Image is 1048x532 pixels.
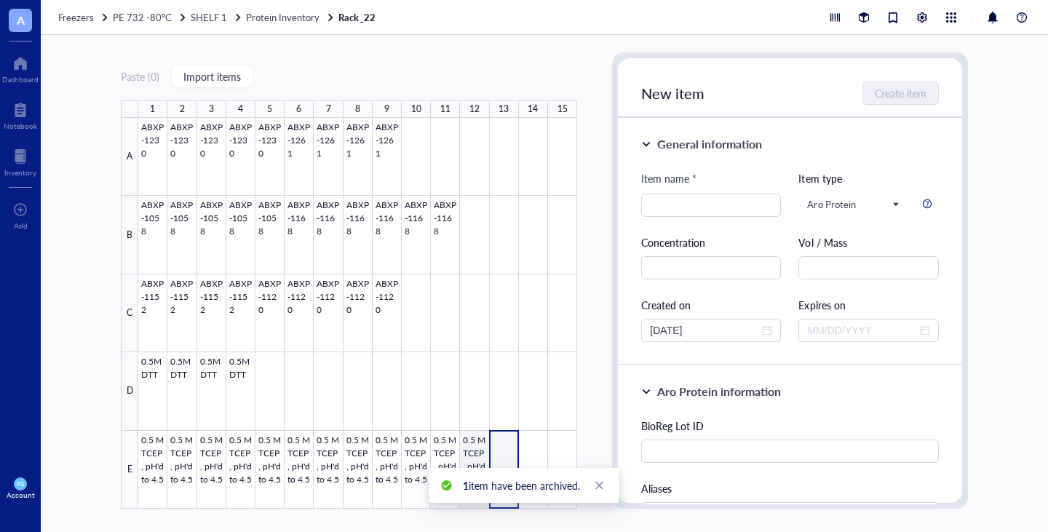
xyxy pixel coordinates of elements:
[58,11,110,24] a: Freezers
[2,75,39,84] div: Dashboard
[463,478,469,493] b: 1
[641,297,781,313] div: Created on
[4,145,36,177] a: Inventory
[113,10,172,24] span: PE 732 -80°C
[267,100,272,118] div: 5
[121,431,138,509] div: E
[595,480,605,491] span: close
[807,198,897,211] span: Aro Protein
[641,418,938,434] div: BioReg Lot ID
[121,65,159,88] button: Paste (0)
[171,65,253,88] button: Import items
[4,168,36,177] div: Inventory
[14,221,28,230] div: Add
[246,10,319,24] span: Protein Inventory
[113,11,188,24] a: PE 732 -80°C
[209,100,214,118] div: 3
[17,480,24,487] span: PG
[2,52,39,84] a: Dashboard
[355,100,360,118] div: 8
[191,11,336,24] a: SHELF 1Protein Inventory
[326,100,331,118] div: 7
[641,234,781,250] div: Concentration
[528,100,538,118] div: 14
[7,491,35,499] div: Account
[191,10,227,24] span: SHELF 1
[650,322,759,338] input: MM/DD/YYYY
[58,10,94,24] span: Freezers
[4,122,37,130] div: Notebook
[469,100,480,118] div: 12
[592,477,608,493] a: Close
[641,83,704,103] span: New item
[121,118,138,196] div: A
[338,11,378,24] a: Rack_22
[384,100,389,118] div: 9
[657,383,781,400] div: Aro Protein information
[499,100,509,118] div: 13
[150,100,155,118] div: 1
[411,100,421,118] div: 10
[180,100,185,118] div: 2
[121,352,138,430] div: D
[798,297,938,313] div: Expires on
[657,135,762,153] div: General information
[440,100,450,118] div: 11
[641,480,938,496] div: Aliases
[807,322,916,338] input: MM/DD/YYYY
[4,98,37,130] a: Notebook
[862,82,939,105] button: Create item
[238,100,243,118] div: 4
[798,234,938,250] div: Vol / Mass
[463,478,580,493] span: item have been archived.
[121,196,138,274] div: B
[17,11,25,29] span: A
[798,170,938,186] div: Item type
[183,71,241,82] span: Import items
[296,100,301,118] div: 6
[641,170,696,186] div: Item name
[121,274,138,352] div: C
[557,100,568,118] div: 15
